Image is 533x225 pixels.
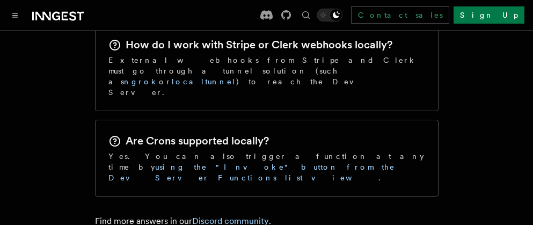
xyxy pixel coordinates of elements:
a: localtunnel [172,77,236,86]
button: Find something... [300,9,312,21]
a: Contact sales [351,6,449,24]
a: Sign Up [454,6,524,24]
p: External webhooks from Stripe and Clerk must go through a tunnel solution (such as or ) to reach ... [108,55,425,98]
h2: Are Crons supported locally? [126,133,269,148]
h2: How do I work with Stripe or Clerk webhooks locally? [126,37,392,52]
a: ngrok [124,77,159,86]
p: Yes. You can also trigger a function at any time by . [108,151,425,183]
button: Toggle dark mode [317,9,342,21]
button: Toggle navigation [9,9,21,21]
a: using the "Invoke" button from the Dev Server Functions list view [108,163,395,182]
